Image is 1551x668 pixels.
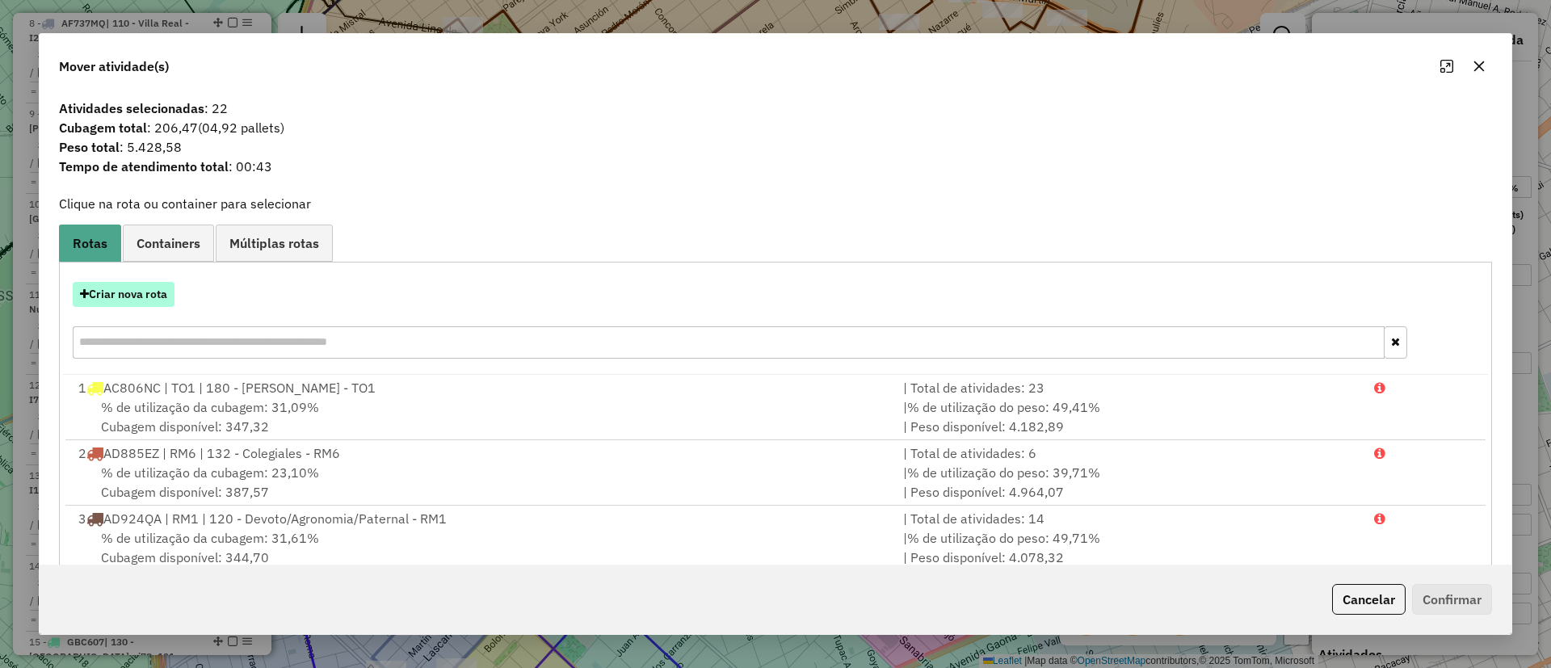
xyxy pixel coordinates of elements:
[1374,447,1385,460] i: Porcentagens após mover as atividades: Cubagem: 64,07% Peso: 105,64%
[101,530,319,546] span: % de utilização da cubagem: 31,61%
[1434,53,1460,79] button: Maximize
[893,378,1364,397] div: | Total de atividades: 23
[907,464,1100,481] span: % de utilização do peso: 39,71%
[59,57,169,76] span: Mover atividade(s)
[49,99,1502,118] span: : 22
[893,463,1364,502] div: | | Peso disponível: 4.964,07
[1374,381,1385,394] i: Porcentagens após mover as atividades: Cubagem: 72,05% Peso: 115,07%
[69,397,893,436] div: Cubagem disponível: 347,32
[229,237,319,250] span: Múltiplas rotas
[59,139,120,155] strong: Peso total
[69,378,893,397] div: 1
[69,509,893,528] div: 3
[1332,584,1406,615] button: Cancelar
[73,282,174,307] button: Criar nova rota
[907,399,1100,415] span: % de utilização do peso: 49,41%
[59,120,147,136] strong: Cubagem total
[907,530,1100,546] span: % de utilização do peso: 49,71%
[1374,512,1385,525] i: Porcentagens após mover as atividades: Cubagem: 72,57% Peso: 116,65%
[893,509,1364,528] div: | Total de atividades: 14
[137,237,200,250] span: Containers
[103,510,447,527] span: AD924QA | RM1 | 120 - Devoto/Agronomia/Paternal - RM1
[49,118,1502,137] span: : 206,47
[101,464,319,481] span: % de utilização da cubagem: 23,10%
[59,100,204,116] strong: Atividades selecionadas
[59,158,229,174] strong: Tempo de atendimento total
[59,194,311,213] label: Clique na rota ou container para selecionar
[69,463,893,502] div: Cubagem disponível: 387,57
[893,397,1364,436] div: | | Peso disponível: 4.182,89
[103,445,340,461] span: AD885EZ | RM6 | 132 - Colegiales - RM6
[69,528,893,567] div: Cubagem disponível: 344,70
[49,137,1502,157] span: : 5.428,58
[101,399,319,415] span: % de utilização da cubagem: 31,09%
[49,157,1502,176] span: : 00:43
[103,380,376,396] span: AC806NC | TO1 | 180 - [PERSON_NAME] - TO1
[893,443,1364,463] div: | Total de atividades: 6
[893,528,1364,567] div: | | Peso disponível: 4.078,32
[69,443,893,463] div: 2
[198,120,284,136] span: (04,92 pallets)
[73,237,107,250] span: Rotas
